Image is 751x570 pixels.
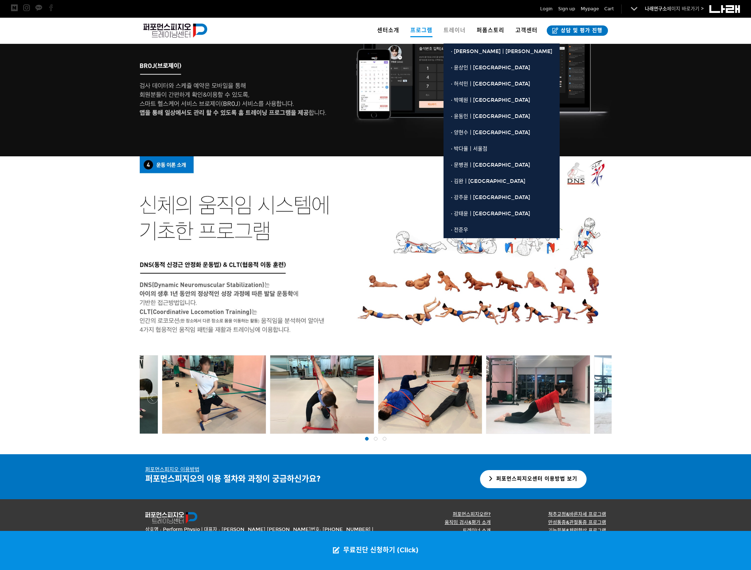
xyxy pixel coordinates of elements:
[444,108,560,125] a: · 윤동인ㅣ[GEOGRAPHIC_DATA]
[451,97,530,103] span: · 박예원ㅣ[GEOGRAPHIC_DATA]
[451,227,468,233] span: · 전준우
[444,141,560,157] a: · 박다율ㅣ서울점
[547,25,608,36] a: 상담 및 평가 진행
[453,511,491,517] a: 퍼포먼스피지오란?
[444,92,560,108] a: · 박예원ㅣ[GEOGRAPHIC_DATA]
[451,81,530,87] span: · 허석민ㅣ[GEOGRAPHIC_DATA]
[604,5,614,13] a: Cart
[515,27,538,34] span: 고객센터
[326,531,426,570] a: 무료진단 신청하기 (Click)
[444,27,466,34] span: 트레이너
[581,5,599,13] a: Mypage
[540,5,553,13] a: Login
[444,190,560,206] a: · 강주윤ㅣ[GEOGRAPHIC_DATA]
[451,146,487,152] span: · 박다율ㅣ서울점
[559,27,602,34] span: 상담 및 평가 진행
[451,48,552,55] span: · [PERSON_NAME]ㅣ[PERSON_NAME]
[451,129,530,136] span: · 양현수ㅣ[GEOGRAPHIC_DATA]
[451,65,530,71] span: · 윤상인ㅣ[GEOGRAPHIC_DATA]
[145,466,199,473] u: 퍼포먼스피지오 이용방법
[438,18,471,44] a: 트레이너
[451,162,530,168] span: · 문병권ㅣ[GEOGRAPHIC_DATA]
[377,27,399,34] span: 센터소개
[471,18,510,44] a: 퍼폼스토리
[548,528,606,533] a: 기능회복&체력향상 프로그램
[645,6,667,12] strong: 나래연구소
[444,76,560,92] a: · 허석민ㅣ[GEOGRAPHIC_DATA]
[510,18,543,44] a: 고객센터
[548,511,606,517] a: 척추교정&바른자세 프로그램
[410,24,432,37] span: 프로그램
[145,474,321,484] strong: 퍼포먼스피지오의 이용 절차와 과정이 궁금하신가요?
[548,519,606,525] a: 만성통증&관절통증 프로그램
[444,222,560,238] a: · 전준우
[480,470,587,488] a: 퍼포먼스피지오센터 이용방법 보기
[445,519,491,525] a: 움직임 검사&평가 소개
[444,125,560,141] a: · 양현수ㅣ[GEOGRAPHIC_DATA]
[463,528,491,533] a: 트레이너 소개
[451,178,525,184] span: · 김완ㅣ[GEOGRAPHIC_DATA]
[451,194,530,201] span: · 강주윤ㅣ[GEOGRAPHIC_DATA]
[451,211,530,217] span: · 강태윤ㅣ[GEOGRAPHIC_DATA]
[145,512,197,524] img: 퍼포먼스피지오 트레이닝센터 로고
[444,206,560,222] a: · 강태윤ㅣ[GEOGRAPHIC_DATA]
[444,44,560,60] a: · [PERSON_NAME]ㅣ[PERSON_NAME]
[444,60,560,76] a: · 윤상인ㅣ[GEOGRAPHIC_DATA]
[645,6,704,12] a: 나래연구소페이지 바로가기 >
[477,27,504,34] span: 퍼폼스토리
[451,113,530,119] span: · 윤동인ㅣ[GEOGRAPHIC_DATA]
[444,157,560,173] a: · 문병권ㅣ[GEOGRAPHIC_DATA]
[444,173,560,190] a: · 김완ㅣ[GEOGRAPHIC_DATA]
[405,18,438,44] a: 프로그램
[372,18,405,44] a: 센터소개
[558,5,575,13] a: Sign up
[140,156,612,338] a: 신체의 움직임 시스템에 기초한 프로그램. DNS&CLT
[145,525,376,542] p: 상호명 : Perform Physio | 대표자 : [PERSON_NAME] [PERSON_NAME]번호: [PHONE_NUMBER] | 이메일:[EMAIL_ADDRESS][...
